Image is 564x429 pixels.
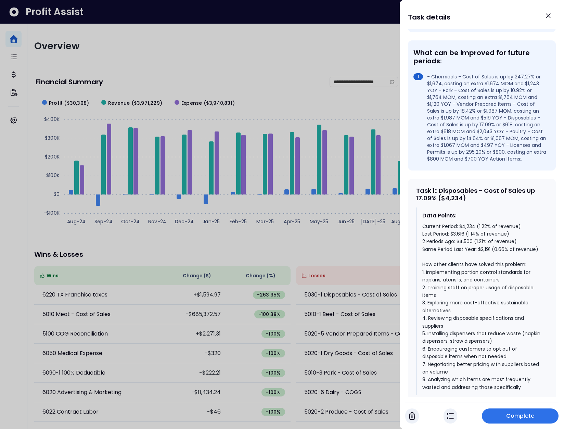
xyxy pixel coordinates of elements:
[422,212,542,220] div: Data Points:
[541,8,556,23] button: Close
[416,187,548,202] div: Task 1 : : Disposables - Cost of Sales Up 17.09% ($4,234)
[409,412,415,420] img: Cancel Task
[482,408,559,424] button: Complete
[413,49,548,65] div: What can be improved for future periods:
[422,223,542,391] div: Current Period: $4,234 (1.22% of revenue) Last Period: $3,616 (1.14% of revenue) 2 Periods Ago: $...
[447,412,454,420] img: In Progress
[408,11,450,23] h1: Task details
[413,73,548,162] li: - Chemicals - Cost of Sales is up by 247.27% or $1,674, costing an extra $1,674 MOM and $1,243 YO...
[506,412,535,420] span: Complete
